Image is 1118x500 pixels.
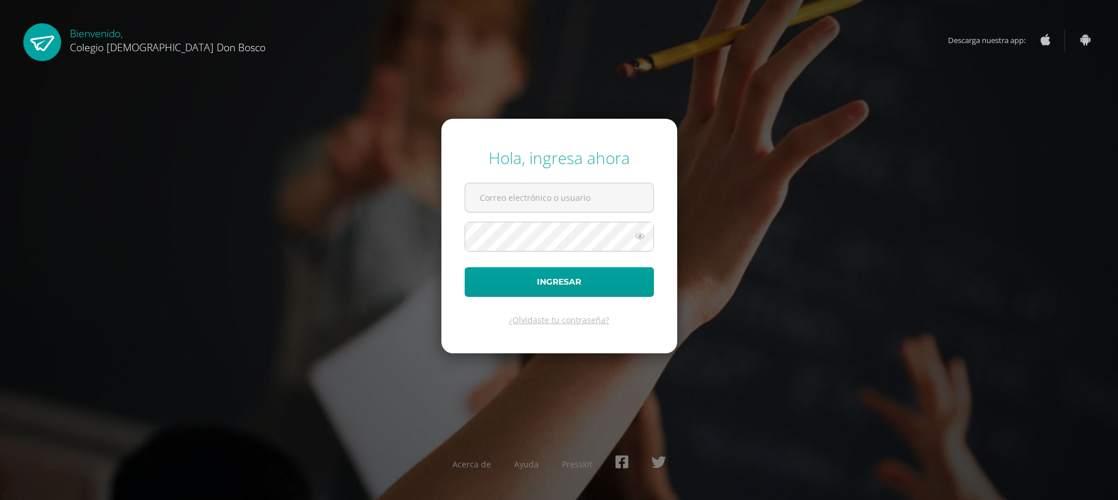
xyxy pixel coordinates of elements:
span: Colegio [DEMOGRAPHIC_DATA] Don Bosco [70,40,266,54]
div: Hola, ingresa ahora [465,147,654,169]
div: Bienvenido, [70,23,266,54]
a: Ayuda [514,459,539,470]
a: Presskit [562,459,592,470]
button: Ingresar [465,267,654,297]
span: Descarga nuestra app: [948,29,1037,51]
a: ¿Olvidaste tu contraseña? [509,314,609,325]
a: Acerca de [452,459,491,470]
input: Correo electrónico o usuario [465,183,653,212]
